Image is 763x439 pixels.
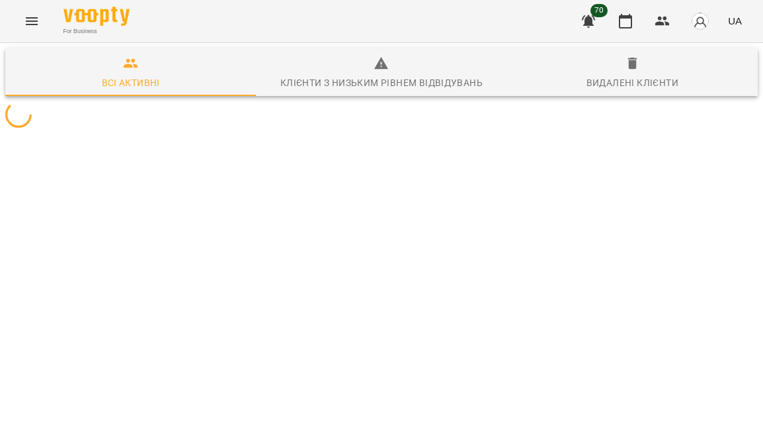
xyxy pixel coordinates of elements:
span: For Business [63,27,130,36]
button: UA [723,9,747,33]
div: Всі активні [102,75,160,91]
img: Voopty Logo [63,7,130,26]
span: UA [728,14,742,28]
div: Видалені клієнти [586,75,678,91]
button: Menu [16,5,48,37]
span: 70 [590,4,608,17]
img: avatar_s.png [691,12,709,30]
div: Клієнти з низьким рівнем відвідувань [280,75,483,91]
